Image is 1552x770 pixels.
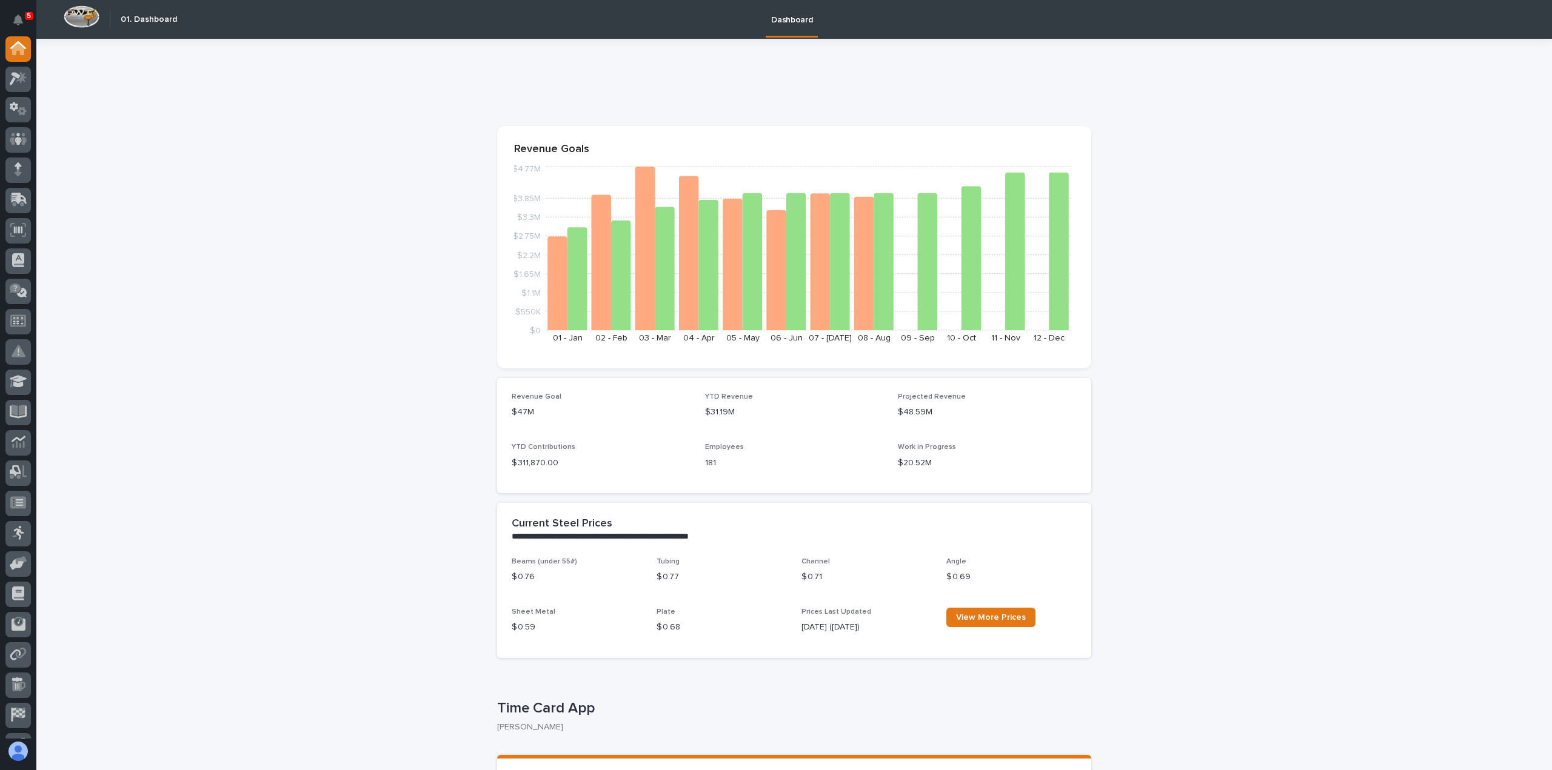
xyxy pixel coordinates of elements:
p: [PERSON_NAME] [497,722,1082,732]
span: Prices Last Updated [801,608,871,616]
p: $ 0.59 [512,621,642,634]
span: Work in Progress [898,443,956,451]
text: 10 - Oct [947,334,976,342]
tspan: $1.1M [521,288,541,297]
p: 5 [27,12,31,20]
text: 08 - Aug [858,334,891,342]
text: 11 - Nov [991,334,1020,342]
span: Tubing [657,558,680,565]
tspan: $3.3M [517,213,541,222]
tspan: $3.85M [512,194,541,203]
text: 04 - Apr [683,334,715,342]
span: Revenue Goal [512,393,561,400]
p: $ 0.68 [657,621,787,634]
p: 181 [705,457,884,470]
p: $ 0.71 [801,571,932,583]
p: $ 0.69 [946,571,1077,583]
p: $20.52M [898,457,1077,470]
tspan: $0 [530,327,541,335]
p: [DATE] ([DATE]) [801,621,932,634]
h2: Current Steel Prices [512,517,612,531]
tspan: $2.75M [513,232,541,241]
text: 05 - May [726,334,760,342]
p: Revenue Goals [514,143,1074,156]
text: 06 - Jun [771,334,803,342]
span: Sheet Metal [512,608,555,616]
tspan: $2.2M [517,251,541,259]
div: Notifications5 [15,15,31,34]
p: $ 0.76 [512,571,642,583]
span: YTD Revenue [705,393,753,400]
span: Angle [946,558,966,565]
p: $47M [512,406,691,419]
img: Workspace Logo [64,5,99,28]
p: $31.19M [705,406,884,419]
p: $48.59M [898,406,1077,419]
p: $ 311,870.00 [512,457,691,470]
tspan: $4.77M [512,165,541,173]
span: Channel [801,558,830,565]
a: View More Prices [946,608,1035,627]
p: Time Card App [497,700,1086,717]
text: 03 - Mar [639,334,671,342]
span: Employees [705,443,744,451]
text: 09 - Sep [901,334,935,342]
text: 07 - [DATE] [809,334,852,342]
button: Notifications [5,7,31,33]
text: 02 - Feb [595,334,627,342]
tspan: $1.65M [513,270,541,278]
span: Plate [657,608,675,616]
p: $ 0.77 [657,571,787,583]
span: Projected Revenue [898,393,966,400]
text: 12 - Dec [1034,334,1065,342]
tspan: $550K [515,307,541,316]
span: Beams (under 55#) [512,558,577,565]
button: users-avatar [5,738,31,764]
span: YTD Contributions [512,443,575,451]
text: 01 - Jan [553,334,583,342]
h2: 01. Dashboard [121,15,177,25]
span: View More Prices [956,613,1026,622]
